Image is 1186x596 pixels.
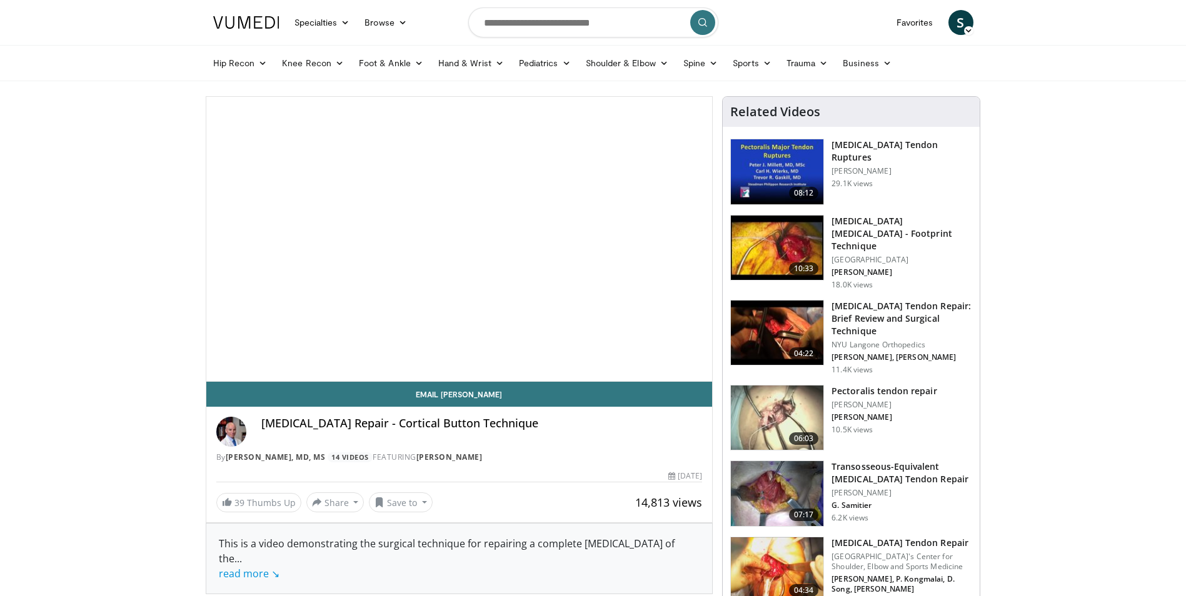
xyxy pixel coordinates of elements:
[351,51,431,76] a: Foot & Ankle
[832,340,972,350] p: NYU Langone Orthopedics
[730,215,972,290] a: 10:33 [MEDICAL_DATA] [MEDICAL_DATA] - Footprint Technique [GEOGRAPHIC_DATA] [PERSON_NAME] 18.0K v...
[731,385,823,450] img: 320463_0002_1.png.150x105_q85_crop-smart_upscale.jpg
[832,537,972,549] h3: [MEDICAL_DATA] Tendon Repair
[832,488,972,498] p: [PERSON_NAME]
[416,452,483,462] a: [PERSON_NAME]
[832,280,873,290] p: 18.0K views
[730,460,972,527] a: 07:17 Transosseous-Equivalent [MEDICAL_DATA] Tendon Repair [PERSON_NAME] G. Samitier 6.2K views
[468,7,718,37] input: Search topics, interventions
[789,347,819,360] span: 04:22
[832,215,972,252] h3: [MEDICAL_DATA] [MEDICAL_DATA] - Footprint Technique
[668,470,702,482] div: [DATE]
[832,425,873,435] p: 10.5K views
[789,262,819,275] span: 10:33
[832,179,873,189] p: 29.1K views
[832,412,937,422] p: [PERSON_NAME]
[789,432,819,445] span: 06:03
[832,300,972,337] h3: [MEDICAL_DATA] Tendon Repair: Brief Review and Surgical Technique
[725,51,779,76] a: Sports
[328,452,373,463] a: 14 Videos
[213,16,279,29] img: VuMedi Logo
[431,51,511,76] a: Hand & Wrist
[731,461,823,526] img: 65628166-7933-4fb2-9bec-eeae485a75de.150x105_q85_crop-smart_upscale.jpg
[216,417,246,447] img: Avatar
[832,552,972,572] p: [GEOGRAPHIC_DATA]'s Center for Shoulder, Elbow and Sports Medicine
[306,492,364,512] button: Share
[357,10,415,35] a: Browse
[219,536,700,581] div: This is a video demonstrating the surgical technique for repairing a complete [MEDICAL_DATA] of the
[832,267,972,277] p: [PERSON_NAME]
[676,51,725,76] a: Spine
[234,497,244,509] span: 39
[832,400,937,410] p: [PERSON_NAME]
[730,104,820,119] h4: Related Videos
[287,10,358,35] a: Specialties
[369,492,433,512] button: Save to
[948,10,973,35] a: S
[832,574,972,594] p: [PERSON_NAME], P. Kongmalai, D. Song, [PERSON_NAME]
[832,139,972,164] h3: [MEDICAL_DATA] Tendon Ruptures
[832,166,972,176] p: [PERSON_NAME]
[216,493,301,512] a: 39 Thumbs Up
[206,51,275,76] a: Hip Recon
[511,51,578,76] a: Pediatrics
[832,513,868,523] p: 6.2K views
[789,187,819,199] span: 08:12
[832,352,972,362] p: [PERSON_NAME], [PERSON_NAME]
[832,460,972,485] h3: Transosseous-Equivalent [MEDICAL_DATA] Tendon Repair
[730,139,972,205] a: 08:12 [MEDICAL_DATA] Tendon Ruptures [PERSON_NAME] 29.1K views
[730,300,972,375] a: 04:22 [MEDICAL_DATA] Tendon Repair: Brief Review and Surgical Technique NYU Langone Orthopedics [...
[206,382,713,407] a: Email [PERSON_NAME]
[226,452,326,462] a: [PERSON_NAME], MD, MS
[832,365,873,375] p: 11.4K views
[832,500,972,510] p: G. Samitier
[731,139,823,204] img: 159936_0000_1.png.150x105_q85_crop-smart_upscale.jpg
[731,300,823,365] img: E-HI8y-Omg85H4KX4xMDoxOmdtO40mAx.150x105_q85_crop-smart_upscale.jpg
[261,417,703,430] h4: [MEDICAL_DATA] Repair - Cortical Button Technique
[219,567,279,580] a: read more ↘
[779,51,836,76] a: Trauma
[835,51,899,76] a: Business
[789,509,819,521] span: 07:17
[219,552,279,580] span: ...
[832,385,937,397] h3: Pectoralis tendon repair
[889,10,941,35] a: Favorites
[578,51,676,76] a: Shoulder & Elbow
[635,495,702,510] span: 14,813 views
[730,385,972,451] a: 06:03 Pectoralis tendon repair [PERSON_NAME] [PERSON_NAME] 10.5K views
[274,51,351,76] a: Knee Recon
[206,97,713,382] video-js: Video Player
[832,255,972,265] p: [GEOGRAPHIC_DATA]
[731,216,823,281] img: Picture_9_1_3.png.150x105_q85_crop-smart_upscale.jpg
[216,452,703,463] div: By FEATURING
